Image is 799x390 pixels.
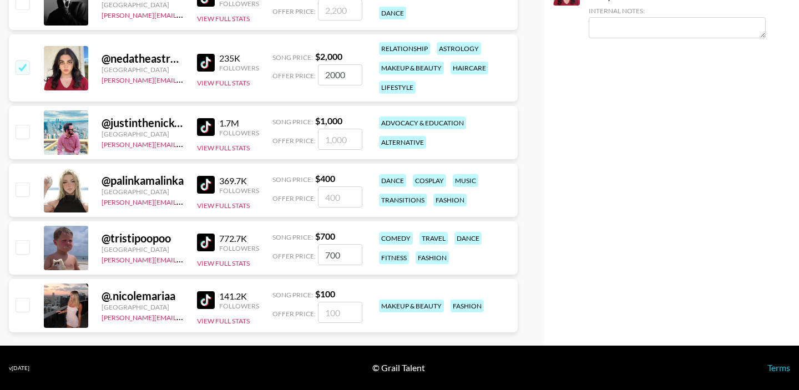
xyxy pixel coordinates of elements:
[219,118,259,129] div: 1.7M
[416,251,449,264] div: fashion
[219,53,259,64] div: 235K
[219,175,259,186] div: 369.7K
[219,302,259,310] div: Followers
[9,364,29,372] div: v [DATE]
[272,7,316,16] span: Offer Price:
[318,64,362,85] input: 2,000
[379,251,409,264] div: fitness
[318,302,362,323] input: 100
[102,254,318,264] a: [PERSON_NAME][EMAIL_ADDRESS][PERSON_NAME][DOMAIN_NAME]
[379,136,426,149] div: alternative
[102,245,184,254] div: [GEOGRAPHIC_DATA]
[197,14,250,23] button: View Full Stats
[197,317,250,325] button: View Full Stats
[379,62,444,74] div: makeup & beauty
[379,7,406,19] div: dance
[272,136,316,145] span: Offer Price:
[219,64,259,72] div: Followers
[197,176,215,194] img: TikTok
[451,62,488,74] div: haircare
[219,129,259,137] div: Followers
[589,7,766,15] div: Internal Notes:
[272,291,313,299] span: Song Price:
[102,231,184,245] div: @ tristipoopoo
[219,233,259,244] div: 772.7K
[315,231,335,241] strong: $ 700
[451,300,484,312] div: fashion
[102,116,184,130] div: @ justinthenickofcrime
[433,194,467,206] div: fashion
[419,232,448,245] div: travel
[379,81,416,94] div: lifestyle
[379,194,427,206] div: transitions
[454,232,482,245] div: dance
[219,291,259,302] div: 141.2K
[379,117,466,129] div: advocacy & education
[197,259,250,267] button: View Full Stats
[272,194,316,202] span: Offer Price:
[379,300,444,312] div: makeup & beauty
[102,130,184,138] div: [GEOGRAPHIC_DATA]
[102,1,184,9] div: [GEOGRAPHIC_DATA]
[102,188,184,196] div: [GEOGRAPHIC_DATA]
[318,186,362,207] input: 400
[272,252,316,260] span: Offer Price:
[437,42,481,55] div: astrology
[102,289,184,303] div: @ .nicolemariaa
[315,173,335,184] strong: $ 400
[102,52,184,65] div: @ nedatheastrologer
[219,244,259,252] div: Followers
[318,244,362,265] input: 700
[379,174,406,187] div: dance
[197,54,215,72] img: TikTok
[315,51,342,62] strong: $ 2,000
[197,234,215,251] img: TikTok
[453,174,478,187] div: music
[102,311,318,322] a: [PERSON_NAME][EMAIL_ADDRESS][PERSON_NAME][DOMAIN_NAME]
[372,362,425,373] div: © Grail Talent
[219,186,259,195] div: Followers
[272,175,313,184] span: Song Price:
[102,196,318,206] a: [PERSON_NAME][EMAIL_ADDRESS][PERSON_NAME][DOMAIN_NAME]
[197,201,250,210] button: View Full Stats
[197,291,215,309] img: TikTok
[272,72,316,80] span: Offer Price:
[272,118,313,126] span: Song Price:
[197,144,250,152] button: View Full Stats
[102,138,318,149] a: [PERSON_NAME][EMAIL_ADDRESS][PERSON_NAME][DOMAIN_NAME]
[197,79,250,87] button: View Full Stats
[272,310,316,318] span: Offer Price:
[318,129,362,150] input: 1,000
[272,53,313,62] span: Song Price:
[102,174,184,188] div: @ palinkamalinka
[767,362,790,373] a: Terms
[272,233,313,241] span: Song Price:
[379,42,430,55] div: relationship
[315,288,335,299] strong: $ 100
[102,9,318,19] a: [PERSON_NAME][EMAIL_ADDRESS][PERSON_NAME][DOMAIN_NAME]
[102,65,184,74] div: [GEOGRAPHIC_DATA]
[197,118,215,136] img: TikTok
[102,74,318,84] a: [PERSON_NAME][EMAIL_ADDRESS][PERSON_NAME][DOMAIN_NAME]
[315,115,342,126] strong: $ 1,000
[413,174,446,187] div: cosplay
[379,232,413,245] div: comedy
[102,303,184,311] div: [GEOGRAPHIC_DATA]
